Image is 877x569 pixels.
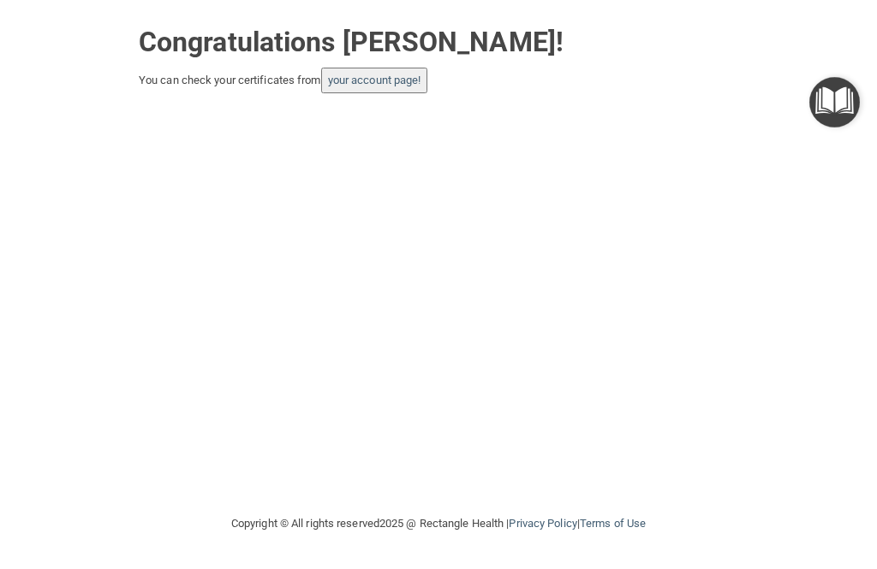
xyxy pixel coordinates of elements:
a: Privacy Policy [509,517,576,530]
div: Copyright © All rights reserved 2025 @ Rectangle Health | | [126,496,751,551]
strong: Congratulations [PERSON_NAME]! [139,26,564,58]
div: You can check your certificates from [139,68,738,93]
a: Terms of Use [580,517,646,530]
button: your account page! [321,68,428,93]
button: Open Resource Center [809,77,860,127]
a: your account page! [328,74,421,86]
